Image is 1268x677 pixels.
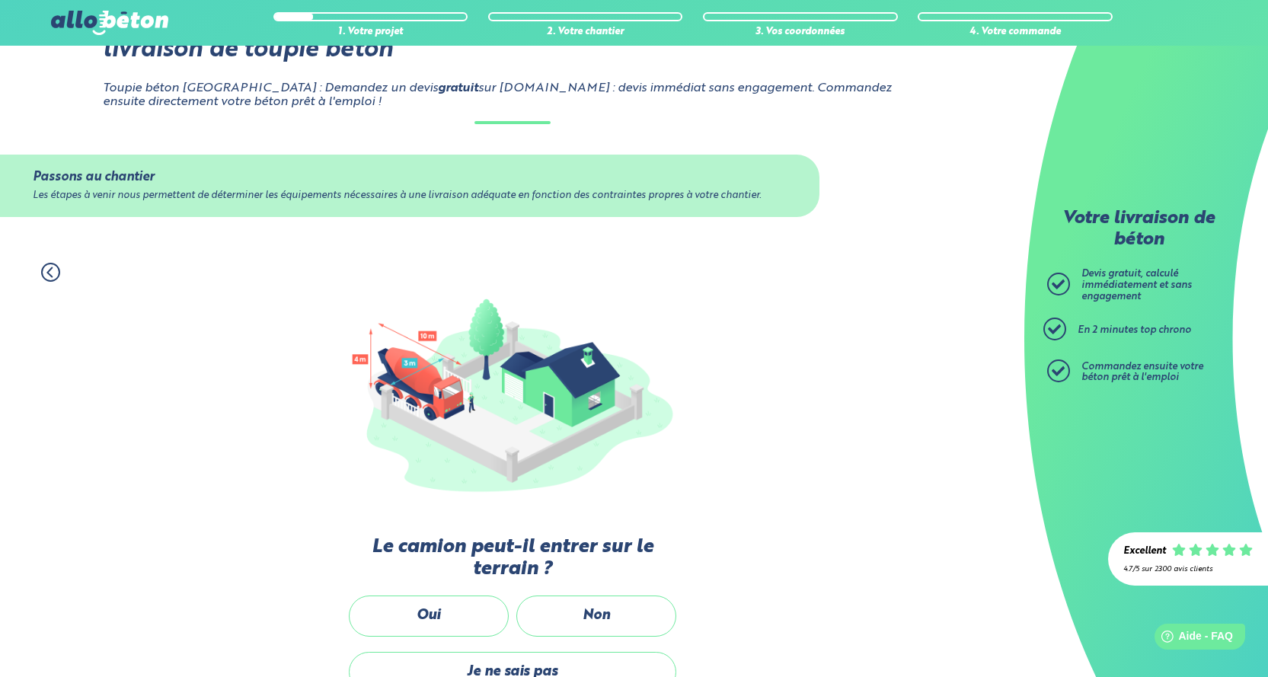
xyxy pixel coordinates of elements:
div: 1. Votre projet [273,27,468,38]
div: 3. Vos coordonnées [703,27,897,38]
label: Oui [349,596,509,636]
div: 4. Votre commande [918,27,1112,38]
p: Toupie béton [GEOGRAPHIC_DATA] : Demandez un devis sur [DOMAIN_NAME] : devis immédiat sans engage... [103,81,922,110]
div: 2. Votre chantier [488,27,682,38]
strong: gratuit [438,82,478,94]
div: Passons au chantier [33,170,787,184]
div: Les étapes à venir nous permettent de déterminer les équipements nécessaires à une livraison adéq... [33,190,787,202]
label: Le camion peut-il entrer sur le terrain ? [345,536,680,581]
img: allobéton [51,11,168,35]
iframe: Help widget launcher [1132,618,1251,660]
label: Non [516,596,676,636]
